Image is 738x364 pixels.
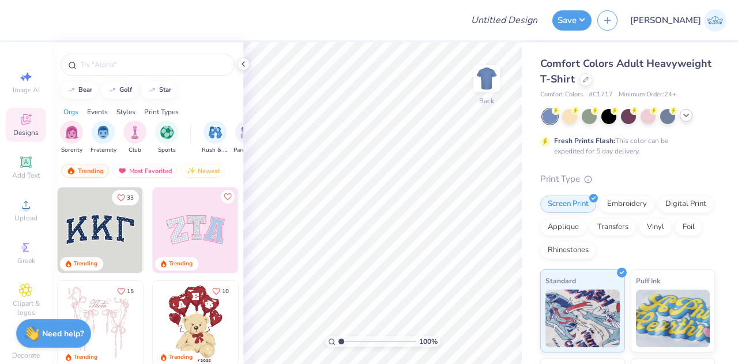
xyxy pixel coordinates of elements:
[221,190,235,204] button: Like
[169,353,193,362] div: Trending
[554,136,696,156] div: This color can be expedited for 5 day delivery.
[61,164,109,178] div: Trending
[60,121,83,155] button: filter button
[186,167,195,175] img: Newest.gif
[202,121,228,155] button: filter button
[540,90,583,100] span: Comfort Colors
[42,328,84,339] strong: Need help?
[129,126,141,139] img: Club Image
[158,146,176,155] span: Sports
[17,256,35,265] span: Greek
[58,187,143,273] img: 3b9aba4f-e317-4aa7-a679-c95a879539bd
[636,290,710,347] img: Puff Ink
[127,288,134,294] span: 15
[129,146,141,155] span: Club
[238,187,323,273] img: 5ee11766-d822-42f5-ad4e-763472bf8dcf
[91,146,116,155] span: Fraternity
[169,260,193,268] div: Trending
[74,260,97,268] div: Trending
[552,10,592,31] button: Save
[12,351,40,360] span: Decorate
[87,107,108,117] div: Events
[118,167,127,175] img: most_fav.gif
[91,121,116,155] div: filter for Fraternity
[97,126,110,139] img: Fraternity Image
[630,14,701,27] span: [PERSON_NAME]
[61,81,97,99] button: bear
[419,336,438,347] span: 100 %
[108,87,117,93] img: trend_line.gif
[658,196,714,213] div: Digital Print
[141,81,176,99] button: star
[675,219,702,236] div: Foil
[144,107,179,117] div: Print Types
[540,219,586,236] div: Applique
[639,219,672,236] div: Vinyl
[91,121,116,155] button: filter button
[112,283,139,299] button: Like
[155,121,178,155] button: filter button
[202,121,228,155] div: filter for Rush & Bid
[554,136,615,145] strong: Fresh Prints Flash:
[78,87,92,93] div: bear
[12,171,40,180] span: Add Text
[234,121,260,155] button: filter button
[123,121,146,155] div: filter for Club
[14,213,37,223] span: Upload
[112,190,139,205] button: Like
[155,121,178,155] div: filter for Sports
[475,67,498,90] img: Back
[234,146,260,155] span: Parent's Weekend
[234,121,260,155] div: filter for Parent's Weekend
[119,87,132,93] div: golf
[67,87,76,93] img: trend_line.gif
[207,283,234,299] button: Like
[6,299,46,317] span: Clipart & logos
[589,90,613,100] span: # C1717
[479,96,494,106] div: Back
[13,85,40,95] span: Image AI
[619,90,676,100] span: Minimum Order: 24 +
[127,195,134,201] span: 33
[148,87,157,93] img: trend_line.gif
[142,187,228,273] img: edfb13fc-0e43-44eb-bea2-bf7fc0dd67f9
[101,81,137,99] button: golf
[240,126,254,139] img: Parent's Weekend Image
[181,164,225,178] div: Newest
[540,57,711,86] span: Comfort Colors Adult Heavyweight T-Shirt
[222,288,229,294] span: 10
[153,187,238,273] img: 9980f5e8-e6a1-4b4a-8839-2b0e9349023c
[202,146,228,155] span: Rush & Bid
[545,290,620,347] img: Standard
[159,87,171,93] div: star
[116,107,135,117] div: Styles
[66,167,76,175] img: trending.gif
[80,59,227,70] input: Try "Alpha"
[630,9,726,32] a: [PERSON_NAME]
[636,275,660,287] span: Puff Ink
[540,196,596,213] div: Screen Print
[160,126,174,139] img: Sports Image
[60,121,83,155] div: filter for Sorority
[704,9,726,32] img: Janilyn Atanacio
[112,164,178,178] div: Most Favorited
[600,196,654,213] div: Embroidery
[540,172,715,186] div: Print Type
[462,9,547,32] input: Untitled Design
[209,126,222,139] img: Rush & Bid Image
[540,242,596,259] div: Rhinestones
[590,219,636,236] div: Transfers
[65,126,78,139] img: Sorority Image
[74,353,97,362] div: Trending
[61,146,82,155] span: Sorority
[13,128,39,137] span: Designs
[545,275,576,287] span: Standard
[123,121,146,155] button: filter button
[63,107,78,117] div: Orgs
